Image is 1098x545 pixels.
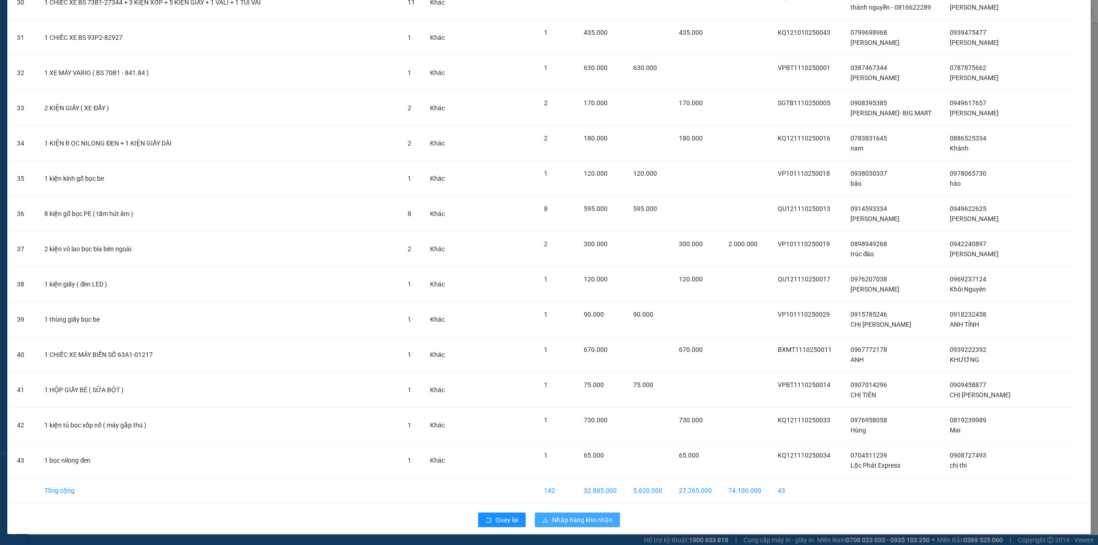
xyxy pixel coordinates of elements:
span: hào [950,180,961,187]
span: 595.000 [584,205,608,212]
td: 43 [10,443,37,478]
td: 32 [10,55,37,91]
span: 0914593334 [850,205,887,212]
td: 38 [10,267,37,302]
span: 0907014296 [850,381,887,389]
span: 8 [544,205,548,212]
span: bảo [850,180,861,187]
span: 1 [544,29,548,36]
span: 0908395385 [850,99,887,107]
span: 1 [408,457,411,464]
span: [PERSON_NAME] [950,4,999,11]
td: 34 [10,126,37,161]
span: 630.000 [633,64,657,71]
td: 74.100.000 [721,478,770,503]
span: Nhập hàng kho nhận [552,515,613,525]
td: Khác [423,126,453,161]
span: 2 [544,135,548,142]
button: downloadNhập hàng kho nhận [535,513,620,527]
span: QU121110250017 [778,275,830,283]
td: 142 [537,478,576,503]
span: 180.000 [679,135,703,142]
span: 0939222392 [950,346,986,353]
span: 2 [408,104,411,112]
td: 1 bọc nilong đen [37,443,400,478]
span: 2 [544,99,548,107]
span: CHỊ [PERSON_NAME] [850,321,911,328]
span: 120.000 [584,170,608,177]
span: 2 [544,240,548,248]
span: VP101110250018 [778,170,830,177]
span: 1 [408,175,411,182]
td: 39 [10,302,37,337]
span: 670.000 [584,346,608,353]
span: 90.000 [584,311,604,318]
span: ANH [850,356,864,363]
span: 75.000 [633,381,653,389]
td: 2 kiện vỏ lao bọc bìa bên ngoài [37,232,400,267]
span: [PERSON_NAME] [950,215,999,222]
span: 0886525334 [950,135,986,142]
span: 730.000 [584,416,608,424]
span: 0942240897 [950,240,986,248]
td: Khác [423,196,453,232]
span: KQ121110250034 [778,452,830,459]
span: 0969237124 [950,275,986,283]
span: Hùng [850,426,866,434]
td: Khác [423,443,453,478]
span: 1 [408,351,411,358]
span: 170.000 [679,99,703,107]
span: VP101110250029 [778,311,830,318]
span: trúc đào [850,250,874,258]
td: 2 KIỆN GIẤY ( XE ĐẨY ) [37,91,400,126]
span: 1 [408,69,411,76]
span: 2.000.000 [728,240,758,248]
span: Lộc Phát Express [850,462,900,469]
td: Khác [423,302,453,337]
span: [PERSON_NAME]- BIG MART [850,109,931,117]
span: [PERSON_NAME] [850,215,899,222]
span: 0783831645 [850,135,887,142]
span: 8 [408,210,411,217]
span: 1 [408,316,411,323]
span: 65.000 [584,452,604,459]
td: 41 [10,372,37,408]
td: 37 [10,232,37,267]
td: 43 [770,478,843,503]
span: 0819239989 [950,416,986,424]
span: VPBT1110250001 [778,64,830,71]
span: 730.000 [679,416,703,424]
span: 65.000 [679,452,699,459]
span: nam [850,145,863,152]
td: Khác [423,161,453,196]
span: 180.000 [584,135,608,142]
span: 120.000 [584,275,608,283]
span: CHỊ TIÊN [850,391,876,399]
span: download [542,517,549,524]
td: 35 [10,161,37,196]
span: ANH TỈNH [950,321,979,328]
span: 1 [408,281,411,288]
span: 0704511239 [850,452,887,459]
span: [PERSON_NAME] [950,74,999,81]
span: 0908727493 [950,452,986,459]
span: 2 [408,140,411,147]
span: Mai [950,426,960,434]
span: 120.000 [679,275,703,283]
span: 1 [408,34,411,41]
span: 0387467344 [850,64,887,71]
span: [PERSON_NAME] [950,39,999,46]
td: 1 kiện giấy ( đèn LED ) [37,267,400,302]
span: 1 [544,416,548,424]
span: [PERSON_NAME] [850,74,899,81]
td: 1 kiện tủ bọc xốp nổ ( máy gắp thú ) [37,408,400,443]
span: rollback [485,517,492,524]
span: 0949617657 [950,99,986,107]
span: BXMT1110250011 [778,346,832,353]
span: KQ121110250033 [778,416,830,424]
span: 670.000 [679,346,703,353]
span: SGTB1110250005 [778,99,830,107]
td: 1 CHIẾC XE MÁY BIỂN SỐ 63A1-01217 [37,337,400,372]
td: 1 thùng giấy bọc be [37,302,400,337]
span: CHỊ [PERSON_NAME] [950,391,1011,399]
